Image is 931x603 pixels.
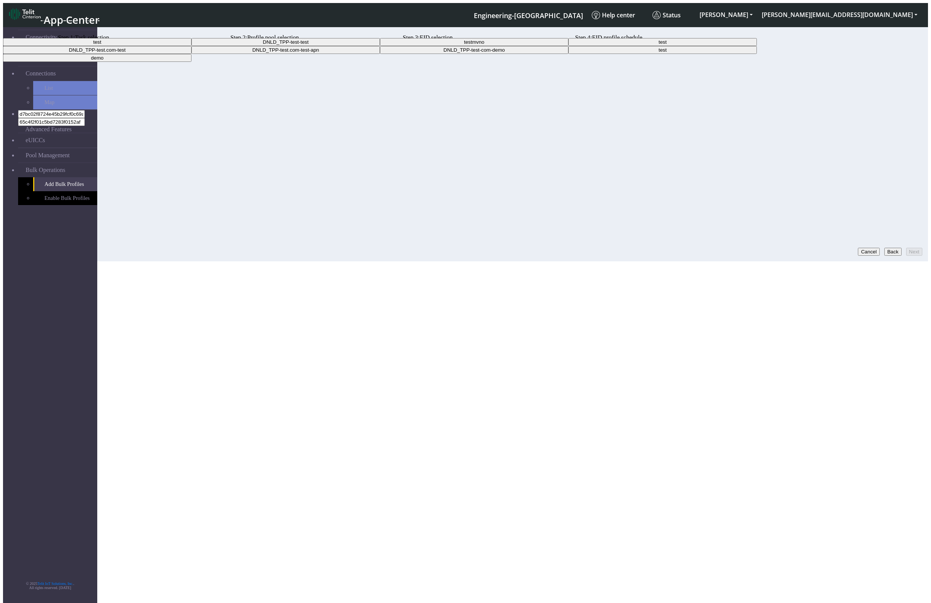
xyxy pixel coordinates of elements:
[18,133,97,147] a: eUICCs
[230,34,387,43] btn: Step 2: Profile pool selection
[26,167,65,173] span: Bulk Operations
[652,11,681,19] span: Status
[3,54,191,62] button: demo
[575,34,732,43] btn: Step 4: EID profile schedule
[191,46,380,54] button: DNLD_TPP-test.com-test-apn
[33,177,97,191] a: Add Bulk Profiles
[9,8,41,20] img: logo-telit-cinterion-gw-new.png
[50,28,834,34] div: Add Bulk Profiles
[380,38,568,46] button: testmvno
[568,38,757,46] button: test
[403,34,560,43] btn: Step 3: EID selection
[568,46,757,54] button: test
[649,8,695,22] a: Status
[757,8,922,21] button: [PERSON_NAME][EMAIL_ADDRESS][DOMAIN_NAME]
[589,8,649,22] a: Help center
[44,85,53,91] span: List
[3,46,191,54] button: DNLD_TPP-test.com-test
[191,38,380,46] button: DNLD_TPP-test-test
[592,11,600,19] img: knowledge.svg
[18,163,97,177] a: Bulk Operations
[3,38,928,62] div: Choose Downloadable Profile Pool
[884,248,902,256] button: Back
[25,126,72,133] span: Advanced Features
[473,8,583,22] a: Your current platform instance
[44,13,100,27] span: App Center
[18,30,97,51] a: Connectivity Management
[695,8,757,21] button: [PERSON_NAME]
[474,11,583,20] span: Engineering-[GEOGRAPHIC_DATA]
[44,99,54,106] span: Map
[858,248,880,256] button: Cancel
[26,70,56,77] span: Connections
[652,11,661,19] img: status.svg
[33,95,97,109] a: Map
[9,6,98,24] a: App Center
[592,11,635,19] span: Help center
[906,248,922,256] button: Next
[58,34,215,43] btn: Step 1: Task selection
[33,81,97,95] a: List
[380,46,568,54] button: DNLD_TPP-test-com-demo
[3,38,191,46] button: test
[18,66,97,81] a: Connections
[33,191,97,205] a: Enable Bulk Profiles
[18,148,97,163] a: Pool Management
